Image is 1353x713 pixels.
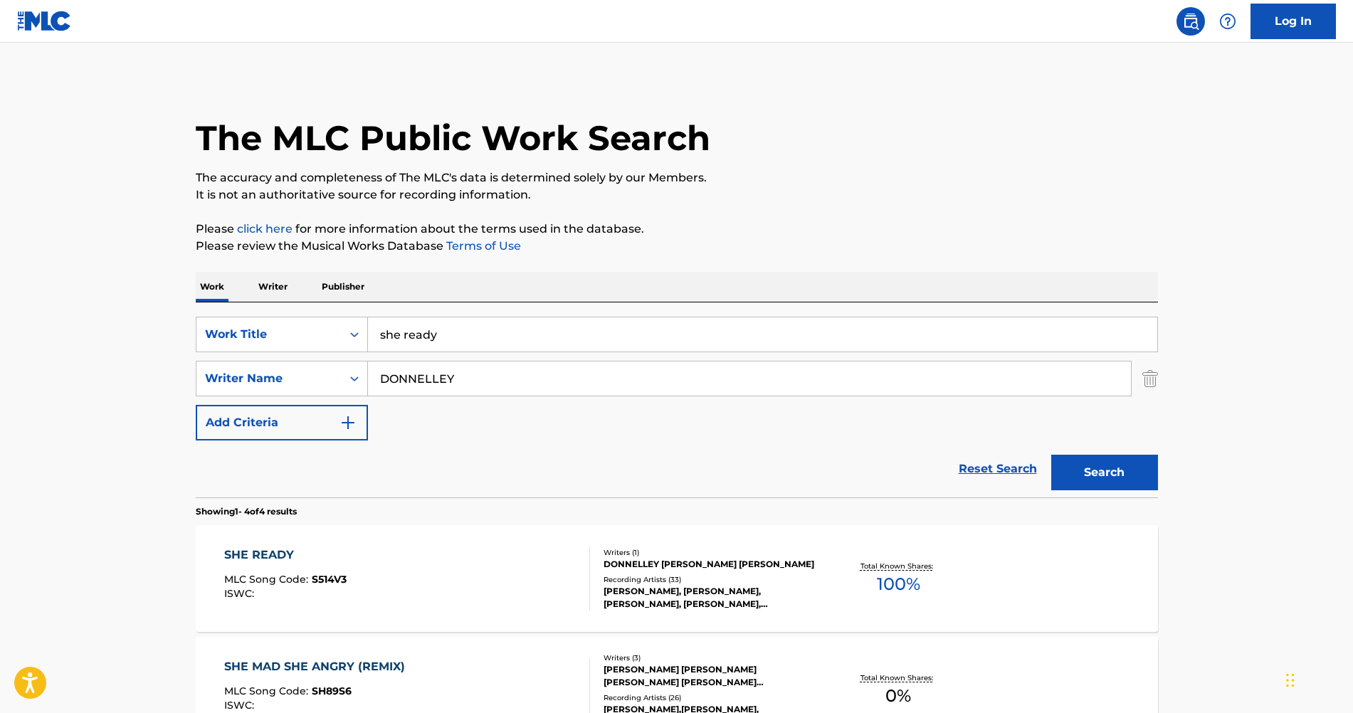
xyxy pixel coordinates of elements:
button: Add Criteria [196,405,368,440]
div: Recording Artists ( 26 ) [604,692,818,703]
span: ISWC : [224,587,258,600]
div: Drag [1286,659,1295,702]
div: Recording Artists ( 33 ) [604,574,818,585]
span: MLC Song Code : [224,685,312,697]
img: search [1182,13,1199,30]
img: help [1219,13,1236,30]
div: Work Title [205,326,333,343]
img: 9d2ae6d4665cec9f34b9.svg [339,414,357,431]
span: 0 % [885,683,911,709]
div: Writers ( 1 ) [604,547,818,558]
iframe: Chat Widget [1282,645,1353,713]
span: ISWC : [224,699,258,712]
div: Writers ( 3 ) [604,653,818,663]
div: Help [1214,7,1242,36]
p: The accuracy and completeness of The MLC's data is determined solely by our Members. [196,169,1158,186]
span: SH89S6 [312,685,352,697]
p: Publisher [317,272,369,302]
span: MLC Song Code : [224,573,312,586]
h1: The MLC Public Work Search [196,117,710,159]
div: SHE MAD SHE ANGRY (REMIX) [224,658,412,675]
a: Public Search [1176,7,1205,36]
div: SHE READY [224,546,347,564]
a: Log In [1251,4,1336,39]
p: It is not an authoritative source for recording information. [196,186,1158,204]
p: Work [196,272,228,302]
p: Showing 1 - 4 of 4 results [196,505,297,518]
a: Reset Search [952,453,1044,485]
div: DONNELLEY [PERSON_NAME] [PERSON_NAME] [604,558,818,571]
div: [PERSON_NAME] [PERSON_NAME] [PERSON_NAME] [PERSON_NAME] [PERSON_NAME] [604,663,818,689]
a: click here [237,222,293,236]
div: [PERSON_NAME], [PERSON_NAME], [PERSON_NAME], [PERSON_NAME], [PERSON_NAME] [604,585,818,611]
a: Terms of Use [443,239,521,253]
img: MLC Logo [17,11,72,31]
p: Total Known Shares: [860,672,937,683]
span: 100 % [877,571,920,597]
p: Please review the Musical Works Database [196,238,1158,255]
div: Writer Name [205,370,333,387]
img: Delete Criterion [1142,361,1158,396]
form: Search Form [196,317,1158,497]
span: S514V3 [312,573,347,586]
p: Please for more information about the terms used in the database. [196,221,1158,238]
button: Search [1051,455,1158,490]
p: Total Known Shares: [860,561,937,571]
p: Writer [254,272,292,302]
a: SHE READYMLC Song Code:S514V3ISWC:Writers (1)DONNELLEY [PERSON_NAME] [PERSON_NAME]Recording Artis... [196,525,1158,632]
